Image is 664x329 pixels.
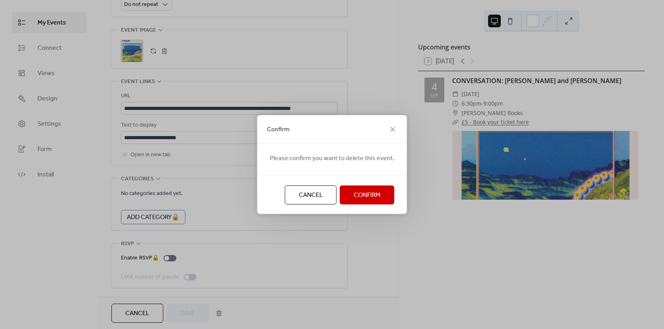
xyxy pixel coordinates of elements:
[354,191,381,200] span: Confirm
[285,185,337,204] button: Cancel
[299,191,323,200] span: Cancel
[270,154,394,163] span: Please confirm you want to delete this event.
[340,185,394,204] button: Confirm
[267,125,290,134] span: Confirm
